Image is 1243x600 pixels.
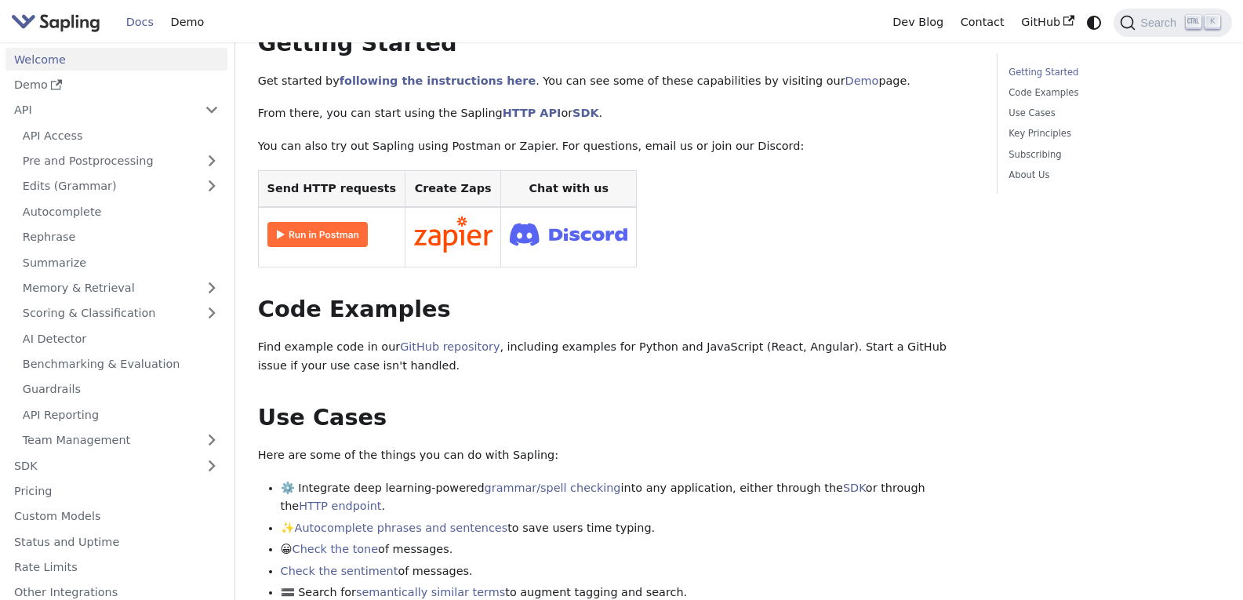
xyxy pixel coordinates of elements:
[1009,147,1215,162] a: Subscribing
[258,30,974,58] h2: Getting Started
[884,10,951,35] a: Dev Blog
[14,302,227,325] a: Scoring & Classification
[14,353,227,376] a: Benchmarking & Evaluation
[258,170,405,207] th: Send HTTP requests
[1009,85,1215,100] a: Code Examples
[5,48,227,71] a: Welcome
[843,482,866,494] a: SDK
[1083,11,1106,34] button: Switch between dark and light mode (currently system mode)
[11,11,100,34] img: Sapling.ai
[118,10,162,35] a: Docs
[14,251,227,274] a: Summarize
[258,104,974,123] p: From there, you can start using the Sapling or .
[1009,168,1215,183] a: About Us
[1114,9,1231,37] button: Search (Ctrl+K)
[414,216,492,253] img: Connect in Zapier
[11,11,106,34] a: Sapling.ai
[281,540,975,559] li: 😀 of messages.
[258,296,974,324] h2: Code Examples
[14,124,227,147] a: API Access
[400,340,500,353] a: GitHub repository
[405,170,501,207] th: Create Zaps
[5,99,196,122] a: API
[196,454,227,477] button: Expand sidebar category 'SDK'
[5,480,227,503] a: Pricing
[14,327,227,350] a: AI Detector
[1009,106,1215,121] a: Use Cases
[356,586,505,598] a: semantically similar terms
[1136,16,1186,29] span: Search
[14,277,227,300] a: Memory & Retrieval
[952,10,1013,35] a: Contact
[503,107,562,119] a: HTTP API
[14,200,227,223] a: Autocomplete
[293,543,378,555] a: Check the tone
[281,479,975,517] li: ⚙️ Integrate deep learning-powered into any application, either through the or through the .
[258,446,974,465] p: Here are some of the things you can do with Sapling:
[258,137,974,156] p: You can also try out Sapling using Postman or Zapier. For questions, email us or join our Discord:
[281,562,975,581] li: of messages.
[1009,65,1215,80] a: Getting Started
[5,556,227,579] a: Rate Limits
[5,74,227,96] a: Demo
[5,530,227,553] a: Status and Uptime
[14,403,227,426] a: API Reporting
[510,218,627,250] img: Join Discord
[572,107,598,119] a: SDK
[258,404,974,432] h2: Use Cases
[1205,15,1220,29] kbd: K
[845,75,879,87] a: Demo
[1009,126,1215,141] a: Key Principles
[340,75,536,87] a: following the instructions here
[14,175,227,198] a: Edits (Grammar)
[5,505,227,528] a: Custom Models
[14,226,227,249] a: Rephrase
[14,429,227,452] a: Team Management
[281,519,975,538] li: ✨ to save users time typing.
[258,338,974,376] p: Find example code in our , including examples for Python and JavaScript (React, Angular). Start a...
[14,378,227,401] a: Guardrails
[1012,10,1082,35] a: GitHub
[299,500,381,512] a: HTTP endpoint
[295,522,508,534] a: Autocomplete phrases and sentences
[196,99,227,122] button: Collapse sidebar category 'API'
[258,72,974,91] p: Get started by . You can see some of these capabilities by visiting our page.
[5,454,196,477] a: SDK
[501,170,637,207] th: Chat with us
[14,150,227,173] a: Pre and Postprocessing
[162,10,213,35] a: Demo
[281,565,398,577] a: Check the sentiment
[267,222,368,247] img: Run in Postman
[485,482,621,494] a: grammar/spell checking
